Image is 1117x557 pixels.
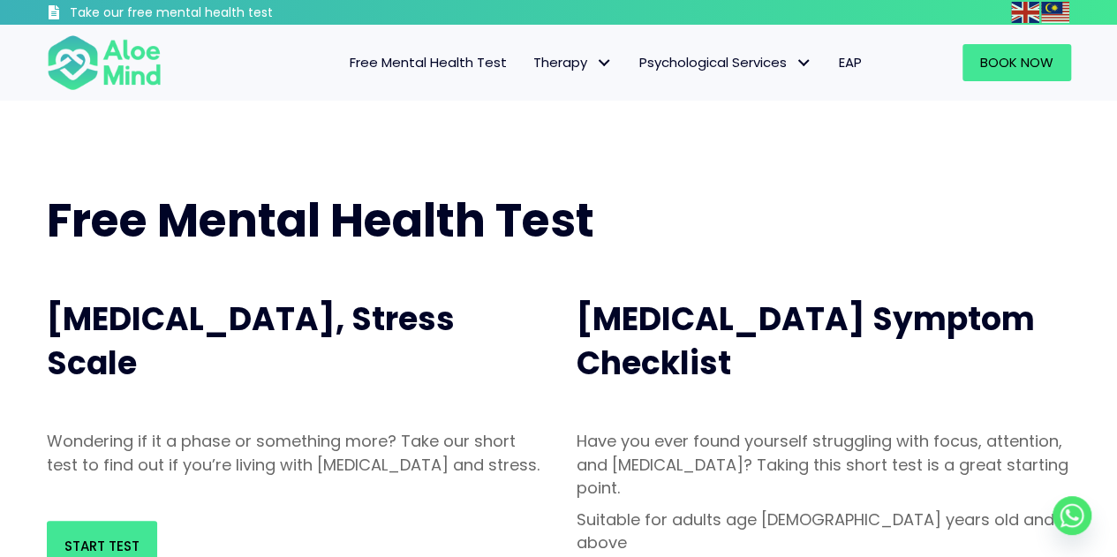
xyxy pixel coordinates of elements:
img: ms [1041,2,1069,23]
a: Psychological ServicesPsychological Services: submenu [626,44,826,81]
span: Therapy: submenu [592,50,617,76]
p: Suitable for adults age [DEMOGRAPHIC_DATA] years old and above [577,508,1071,554]
p: Have you ever found yourself struggling with focus, attention, and [MEDICAL_DATA]? Taking this sh... [577,430,1071,499]
nav: Menu [185,44,875,81]
h3: Take our free mental health test [70,4,367,22]
img: en [1011,2,1039,23]
a: Whatsapp [1053,496,1091,535]
span: Free Mental Health Test [350,53,507,72]
img: Aloe mind Logo [47,34,162,92]
a: Take our free mental health test [47,4,367,25]
a: TherapyTherapy: submenu [520,44,626,81]
a: Free Mental Health Test [336,44,520,81]
a: English [1011,2,1041,22]
a: Malay [1041,2,1071,22]
span: Free Mental Health Test [47,188,594,252]
span: [MEDICAL_DATA], Stress Scale [47,297,455,386]
span: Psychological Services [639,53,812,72]
a: EAP [826,44,875,81]
span: Therapy [533,53,613,72]
a: Book Now [962,44,1071,81]
span: EAP [839,53,862,72]
span: Start Test [64,537,140,555]
p: Wondering if it a phase or something more? Take our short test to find out if you’re living with ... [47,430,541,476]
span: Book Now [980,53,1053,72]
span: Psychological Services: submenu [791,50,817,76]
span: [MEDICAL_DATA] Symptom Checklist [577,297,1035,386]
